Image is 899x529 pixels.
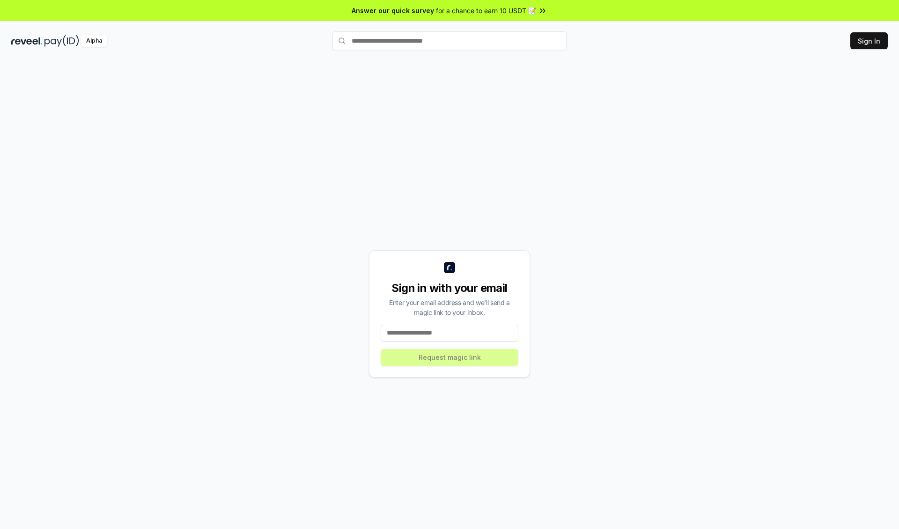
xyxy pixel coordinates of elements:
span: for a chance to earn 10 USDT 📝 [436,6,536,15]
div: Sign in with your email [381,281,518,296]
span: Answer our quick survey [352,6,434,15]
img: logo_small [444,262,455,273]
img: pay_id [44,35,79,47]
button: Sign In [850,32,888,49]
img: reveel_dark [11,35,43,47]
div: Alpha [81,35,107,47]
div: Enter your email address and we’ll send a magic link to your inbox. [381,298,518,317]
